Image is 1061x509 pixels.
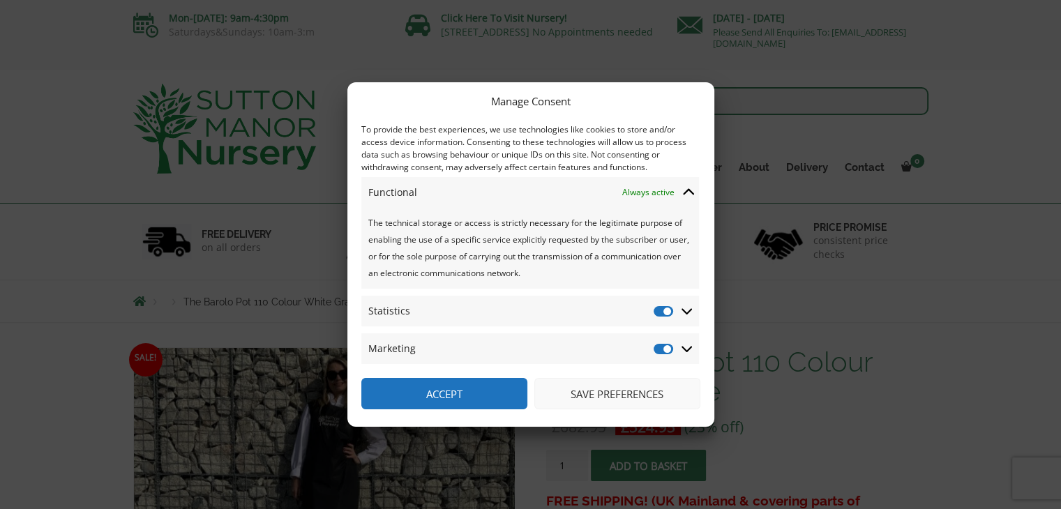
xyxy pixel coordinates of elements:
span: Marketing [368,340,416,357]
div: Manage Consent [491,93,571,109]
summary: Statistics [361,296,699,326]
div: To provide the best experiences, we use technologies like cookies to store and/or access device i... [361,123,699,174]
summary: Marketing [361,333,699,364]
summary: Functional Always active [361,177,699,208]
span: Functional [368,184,417,201]
span: Statistics [368,303,410,319]
button: Save preferences [534,378,700,409]
span: The technical storage or access is strictly necessary for the legitimate purpose of enabling the ... [368,217,689,279]
span: Always active [622,184,675,201]
button: Accept [361,378,527,409]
